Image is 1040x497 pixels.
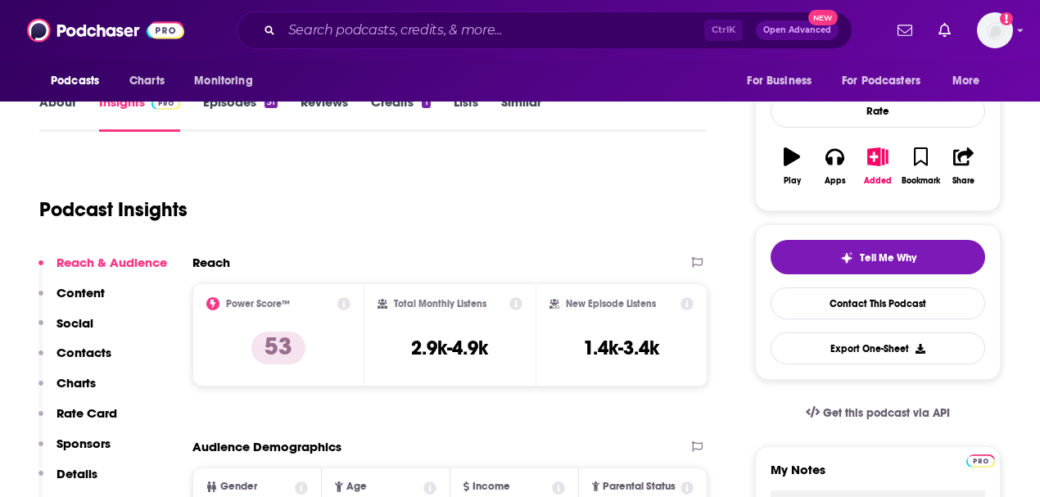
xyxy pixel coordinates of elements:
h2: Total Monthly Listens [394,298,486,309]
button: open menu [735,66,832,97]
button: Charts [38,375,96,405]
a: Episodes31 [203,94,278,132]
div: 31 [265,97,278,108]
button: Social [38,315,93,346]
a: Charts [119,66,174,97]
p: Content [57,285,105,300]
h2: Reach [192,255,230,270]
span: Income [473,481,510,492]
span: Monitoring [194,70,252,93]
a: About [39,94,76,132]
button: open menu [183,66,274,97]
div: Added [864,176,892,186]
span: Podcasts [51,70,99,93]
button: Share [943,137,985,196]
h2: Audience Demographics [192,439,341,454]
span: Logged in as vjacobi [977,12,1013,48]
img: Podchaser Pro [151,97,180,110]
h2: New Episode Listens [566,298,656,309]
h2: Power Score™ [226,298,290,309]
a: Get this podcast via API [793,393,963,433]
div: Bookmark [902,176,940,186]
p: Contacts [57,345,111,360]
button: Content [38,285,105,315]
img: User Profile [977,12,1013,48]
button: Show profile menu [977,12,1013,48]
svg: Add a profile image [1000,12,1013,25]
div: Play [784,176,801,186]
button: Details [38,466,97,496]
a: Pro website [966,452,995,468]
button: Sponsors [38,436,111,466]
p: Charts [57,375,96,391]
span: New [808,10,838,25]
button: Play [771,137,813,196]
button: Added [857,137,899,196]
button: Rate Card [38,405,117,436]
button: tell me why sparkleTell Me Why [771,240,985,274]
span: For Podcasters [842,70,920,93]
span: More [952,70,980,93]
span: Open Advanced [763,26,831,34]
a: Contact This Podcast [771,287,985,319]
a: Credits1 [371,94,430,132]
img: Podchaser Pro [966,454,995,468]
p: Rate Card [57,405,117,421]
div: Search podcasts, credits, & more... [237,11,852,49]
div: 1 [422,97,430,108]
h3: 2.9k-4.9k [411,336,488,360]
button: Export One-Sheet [771,332,985,364]
h1: Podcast Insights [39,197,188,222]
a: Reviews [301,94,348,132]
div: Share [952,176,974,186]
p: Social [57,315,93,331]
button: open menu [39,66,120,97]
a: Show notifications dropdown [932,16,957,44]
h3: 1.4k-3.4k [583,336,659,360]
button: Contacts [38,345,111,375]
label: My Notes [771,462,985,490]
span: Parental Status [603,481,676,492]
div: Apps [825,176,846,186]
button: Apps [813,137,856,196]
input: Search podcasts, credits, & more... [282,17,704,43]
a: InsightsPodchaser Pro [99,94,180,132]
p: Sponsors [57,436,111,451]
p: 53 [251,332,305,364]
span: Ctrl K [704,20,743,41]
p: Details [57,466,97,481]
span: Charts [129,70,165,93]
button: Open AdvancedNew [756,20,839,40]
span: Age [346,481,367,492]
p: Reach & Audience [57,255,167,270]
button: open menu [831,66,944,97]
a: Similar [501,94,541,132]
span: Get this podcast via API [823,406,950,420]
button: Bookmark [899,137,942,196]
div: Rate [771,94,985,128]
span: For Business [747,70,812,93]
span: Tell Me Why [860,251,916,264]
img: Podchaser - Follow, Share and Rate Podcasts [27,15,184,46]
span: Gender [220,481,257,492]
button: open menu [941,66,1001,97]
a: Show notifications dropdown [891,16,919,44]
a: Lists [454,94,478,132]
button: Reach & Audience [38,255,167,285]
img: tell me why sparkle [840,251,853,264]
